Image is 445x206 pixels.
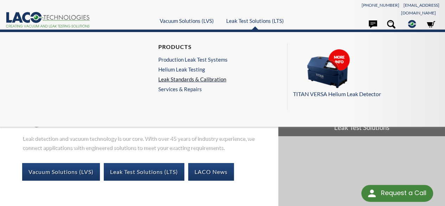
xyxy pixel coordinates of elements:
a: Store [426,20,436,36]
a: Services & Repairs [158,86,231,92]
a: [EMAIL_ADDRESS][DOMAIN_NAME] [401,2,439,15]
div: Request a Call [361,185,433,202]
a: LACO News [188,163,234,181]
a: Helium Leak Testing [158,66,228,73]
a: Leak Test Solutions (LTS) [226,18,284,24]
a: Leak Test Solutions (LTS) [104,163,184,181]
a: TITAN VERSA Helium Leak Detector [293,49,436,99]
span: Leak Test Solutions [278,119,445,136]
span: Corporate [402,29,421,36]
img: round button [366,188,377,199]
div: Request a Call [381,185,426,201]
a: Production Leak Test Systems [158,56,228,63]
img: Menu_Pods_TV.png [293,49,363,88]
a: Vacuum Solutions (LVS) [22,163,100,181]
a: Contact [365,20,380,36]
p: TITAN VERSA Helium Leak Detector [293,89,436,99]
a: Leak Standards & Calibration [158,76,228,82]
a: Vacuum Solutions (LVS) [160,18,214,24]
a: Search [385,20,398,36]
a: [PHONE_NUMBER] [362,2,399,8]
h4: Products [158,43,228,51]
p: Leak detection and vacuum technology is our core. With over 45 years of industry experience, we c... [22,133,258,151]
